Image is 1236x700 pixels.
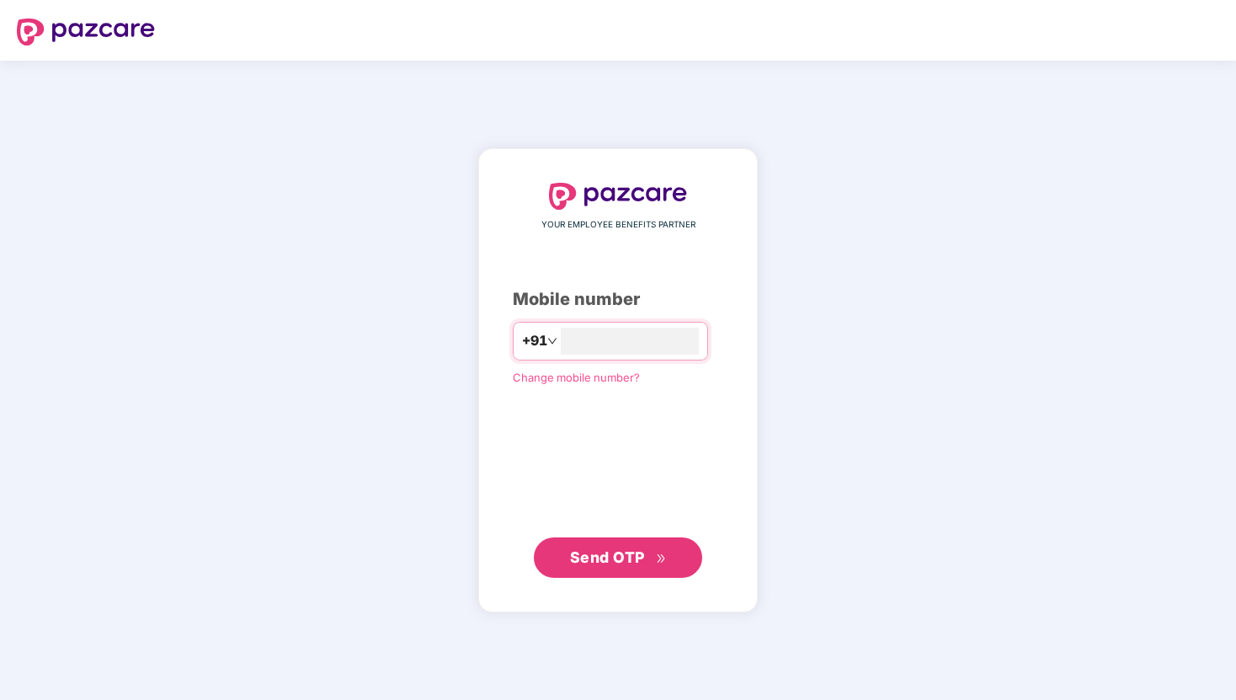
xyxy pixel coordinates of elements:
[17,19,155,45] img: logo
[513,286,723,313] div: Mobile number
[656,553,667,564] span: double-right
[534,537,702,578] button: Send OTPdouble-right
[549,183,687,210] img: logo
[513,371,640,384] a: Change mobile number?
[541,218,695,232] span: YOUR EMPLOYEE BENEFITS PARTNER
[547,336,557,346] span: down
[570,548,645,566] span: Send OTP
[522,330,547,351] span: +91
